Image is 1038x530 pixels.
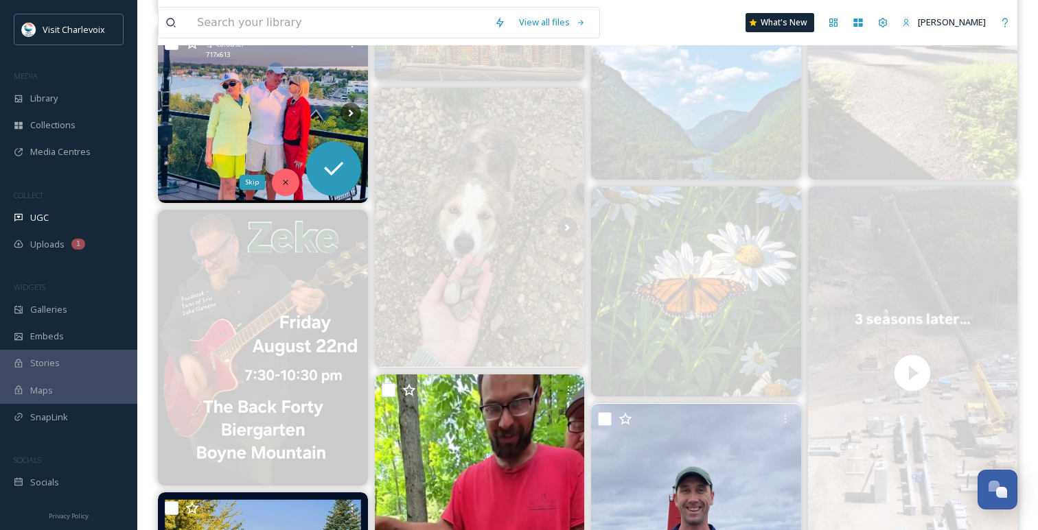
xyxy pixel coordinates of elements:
[43,23,105,36] span: Visit Charlevoix
[206,50,230,60] span: 717 x 613
[375,88,585,367] img: There are many many dog-friendly places to visit in the Petoskey Area, and Moose looks like he ha...
[190,8,487,38] input: Search your library
[30,330,64,343] span: Embeds
[22,23,36,36] img: Visit-Charlevoix_Logo.jpg
[30,476,59,489] span: Socials
[30,145,91,158] span: Media Centres
[918,16,986,28] span: [PERSON_NAME]
[30,384,53,397] span: Maps
[49,511,89,520] span: Privacy Policy
[30,357,60,370] span: Stories
[30,238,65,251] span: Uploads
[30,411,68,424] span: SnapLink
[14,282,45,292] span: WIDGETS
[14,190,43,200] span: COLLECT
[512,9,592,36] a: View all files
[591,186,801,396] img: #charlevoixthebeautiful
[49,507,89,523] a: Privacy Policy
[978,470,1017,509] button: Open Chat
[71,239,85,250] div: 1
[30,303,67,316] span: Galleries
[30,211,49,224] span: UGC
[158,23,368,202] img: Old friends are the best friends♥️ #charlevoix #michigan #summer veraambrose1 hotelearlofcharlevoix
[240,175,265,190] div: Skip
[746,13,814,32] a: What's New
[14,71,38,81] span: MEDIA
[895,9,993,36] a: [PERSON_NAME]
[30,92,58,105] span: Library
[14,455,41,465] span: SOCIALS
[158,210,368,485] img: Friday August 22nd The Back Forty Biergarten 7:30-10:30 Boyne Mountain The Back Forty Biergarten ...
[30,119,76,132] span: Collections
